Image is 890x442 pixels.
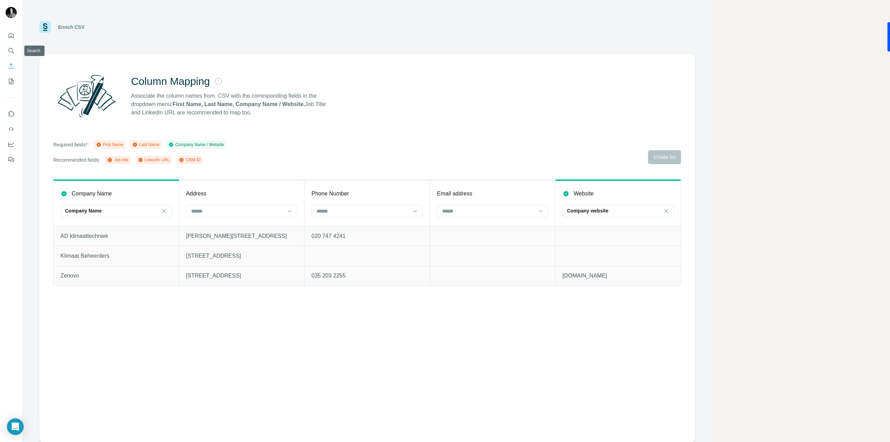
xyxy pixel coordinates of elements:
p: Company website [567,207,608,214]
div: Last Name [132,142,159,148]
button: Use Surfe API [6,123,17,135]
div: CRM ID [179,157,201,163]
button: Search [6,45,17,57]
strong: First Name, Last Name, Company Name / Website. [172,101,305,107]
p: Phone Number [311,190,349,198]
div: Enrich CSV [58,24,84,31]
p: Required fields*: [53,141,89,148]
button: Quick start [6,29,17,42]
p: Klimaat Beheerders [60,252,172,260]
img: Avatar [6,7,17,18]
p: Recommended fields: [53,156,100,163]
p: [STREET_ADDRESS] [186,252,297,260]
p: Zenovo [60,272,172,280]
p: 020 747 4241 [311,232,423,240]
img: Surfe Illustration - Column Mapping [53,71,120,121]
p: 035 203 2255 [311,272,423,280]
p: Company Name [72,190,112,198]
div: Open Intercom Messenger [7,418,24,435]
h2: Column Mapping [131,75,210,88]
p: Associate the column names from. CSV with the corresponding fields in the dropdown menu: Job Titl... [131,92,332,117]
button: Dashboard [6,138,17,151]
p: Address [186,190,207,198]
p: [PERSON_NAME][STREET_ADDRESS] [186,232,297,240]
button: My lists [6,75,17,88]
div: Job title [107,157,128,163]
div: LinkedIn URL [138,157,170,163]
p: [STREET_ADDRESS] [186,272,297,280]
button: Feedback [6,153,17,166]
button: Enrich CSV [6,60,17,72]
p: [DOMAIN_NAME] [563,272,674,280]
p: Website [574,190,594,198]
p: Email address [437,190,472,198]
button: Use Surfe on LinkedIn [6,107,17,120]
p: Company Name [65,207,102,214]
div: Company Name / Website [168,142,224,148]
div: First Name [96,142,123,148]
img: Surfe Logo [39,21,51,33]
p: AD klimaattechniek [60,232,172,240]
